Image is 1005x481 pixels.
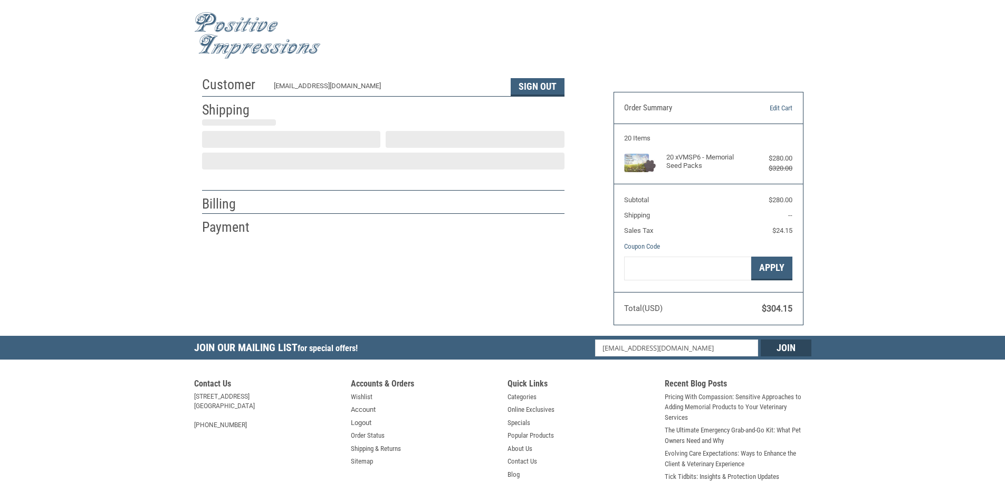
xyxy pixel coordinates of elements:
[595,339,758,356] input: Email
[508,418,530,428] a: Specials
[751,257,792,280] button: Apply
[624,134,792,143] h3: 20 Items
[274,81,500,96] div: [EMAIL_ADDRESS][DOMAIN_NAME]
[750,153,792,164] div: $280.00
[762,304,792,314] span: $304.15
[624,196,649,204] span: Subtotal
[351,430,385,441] a: Order Status
[351,404,376,415] a: Account
[769,196,792,204] span: $280.00
[665,448,811,469] a: Evolving Care Expectations: Ways to Enhance the Client & Veterinary Experience
[665,392,811,423] a: Pricing With Compassion: Sensitive Approaches to Adding Memorial Products to Your Veterinary Serv...
[351,444,401,454] a: Shipping & Returns
[508,392,537,402] a: Categories
[194,336,363,363] h5: Join Our Mailing List
[761,339,811,356] input: Join
[750,163,792,174] div: $320.00
[508,444,532,454] a: About Us
[508,469,520,480] a: Blog
[772,227,792,234] span: $24.15
[739,103,792,114] a: Edit Cart
[511,78,564,96] button: Sign Out
[202,101,264,119] h2: Shipping
[202,219,264,236] h2: Payment
[624,257,751,280] input: Gift Certificate or Coupon Code
[351,456,373,467] a: Sitemap
[351,392,372,402] a: Wishlist
[508,430,554,441] a: Popular Products
[508,379,654,392] h5: Quick Links
[624,242,660,250] a: Coupon Code
[194,392,341,430] address: [STREET_ADDRESS] [GEOGRAPHIC_DATA] [PHONE_NUMBER]
[351,418,371,428] a: Logout
[666,153,748,171] h4: 20 x VMSP6 - Memorial Seed Packs
[624,211,650,219] span: Shipping
[202,76,264,93] h2: Customer
[508,404,554,415] a: Online Exclusives
[624,227,653,234] span: Sales Tax
[788,211,792,219] span: --
[665,425,811,446] a: The Ultimate Emergency Grab-and-Go Kit: What Pet Owners Need and Why
[194,379,341,392] h5: Contact Us
[298,343,358,353] span: for special offers!
[351,379,497,392] h5: Accounts & Orders
[202,195,264,213] h2: Billing
[665,379,811,392] h5: Recent Blog Posts
[624,103,739,114] h3: Order Summary
[508,456,537,467] a: Contact Us
[194,12,321,59] img: Positive Impressions
[624,304,663,313] span: Total (USD)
